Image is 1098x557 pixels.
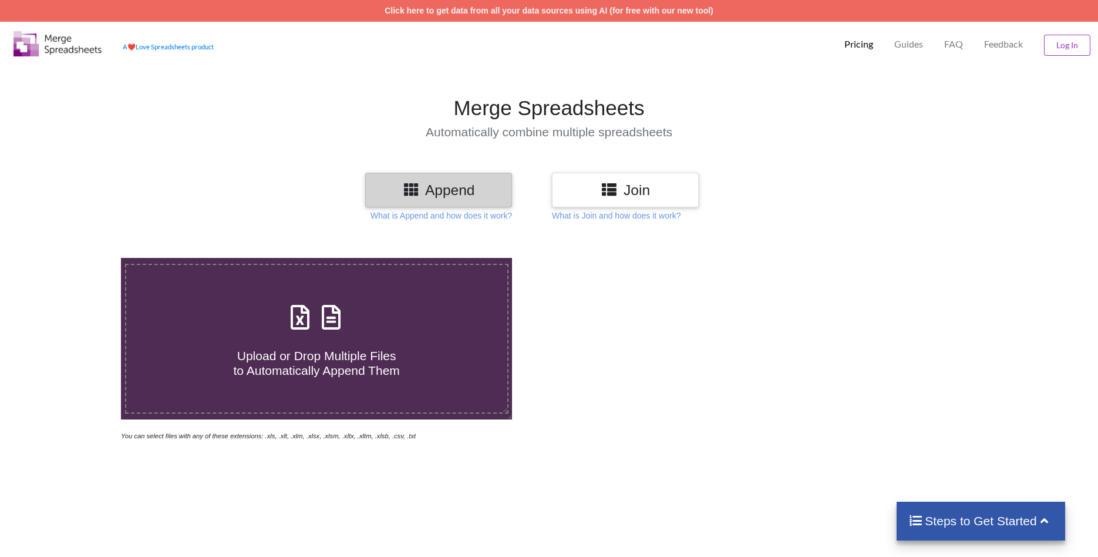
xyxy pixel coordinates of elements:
h3: Append [374,182,503,199]
a: Click here to get data from all your data sources using AI (for free with our new tool) [385,6,713,15]
span: Feedback [984,39,1023,49]
a: AheartLove Spreadsheets product [123,43,214,51]
h3: Join [561,182,690,199]
h4: Steps to Get Started [908,514,1053,528]
p: What is Append and how does it work? [371,210,512,222]
p: FAQ [944,38,963,51]
p: Pricing [844,38,873,51]
p: What is Join and how does it work? [552,210,681,222]
img: Logo.png [14,31,102,56]
span: Upload or Drop Multiple Files to Automatically Append Them [234,349,400,377]
p: Guides [894,38,923,51]
span: heart [127,43,136,51]
button: Log In [1044,35,1090,56]
i: You can select files with any of these extensions: .xls, .xlt, .xlm, .xlsx, .xlsm, .xltx, .xltm, ... [121,432,416,439]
